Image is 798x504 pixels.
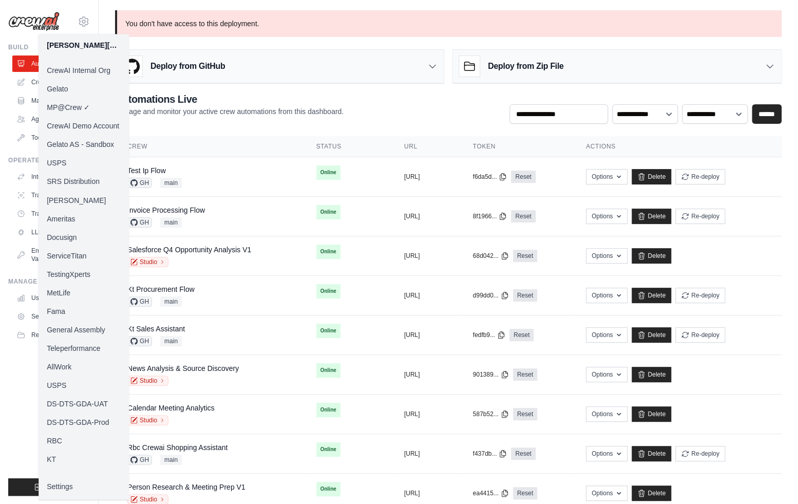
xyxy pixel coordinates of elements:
a: Test Ip Flow [127,166,166,175]
button: Re-deploy [675,209,725,224]
button: Logout [8,478,90,496]
a: Marketplace [12,92,90,109]
span: main [160,217,182,228]
button: Options [586,209,628,224]
a: Reset [513,368,537,381]
a: USPS [39,376,129,394]
a: Usage [12,290,90,306]
button: Options [586,367,628,382]
a: Delete [632,486,671,501]
a: Reset [509,329,534,341]
button: Options [586,327,628,343]
button: 587b52... [473,410,509,418]
a: Delete [632,327,671,343]
a: Docusign [39,228,129,246]
button: 901389... [473,370,509,379]
a: LLM Connections [12,224,90,240]
a: CrewAI Demo Account [39,117,129,135]
button: d99dd0... [473,291,509,300]
a: Calendar Meeting Analytics [127,404,215,412]
div: Manage [8,277,90,286]
a: USPS [39,154,129,172]
th: Token [461,136,574,157]
a: Reset [513,487,537,499]
a: SRS Distribution [39,172,129,191]
a: Rbc Crewai Shopping Assistant [127,443,227,452]
a: Teleperformance [39,339,129,357]
h3: Deploy from Zip File [488,60,563,72]
img: GitHub Logo [122,56,142,77]
img: Logo [8,12,60,31]
span: Online [316,363,340,378]
span: Online [316,482,340,496]
a: Integrations [12,169,90,185]
a: CrewAI Internal Org [39,61,129,80]
th: URL [392,136,461,157]
iframe: Chat Widget [747,455,798,504]
a: Environment Variables [12,242,90,267]
a: Invoice Processing Flow [127,206,205,214]
a: Person Research & Meeting Prep V1 [127,483,245,491]
span: Online [316,324,340,338]
button: Options [586,446,628,461]
a: Studio [127,376,168,386]
a: Studio [127,415,168,425]
span: Online [316,403,340,417]
a: Delete [632,248,671,264]
a: Automations [12,55,90,72]
a: AllWork [39,357,129,376]
th: Crew [115,136,304,157]
span: main [160,178,182,188]
span: Online [316,165,340,180]
h2: Automations Live [115,92,344,106]
a: Gelato [39,80,129,98]
button: Options [586,406,628,422]
button: Re-deploy [675,169,725,184]
span: Online [316,205,340,219]
button: f437db... [473,450,507,458]
a: KT [39,450,129,468]
span: GH [127,178,152,188]
a: Agents [12,111,90,127]
button: Re-deploy [675,288,725,303]
a: DS-DTS-GDA-UAT [39,394,129,413]
a: RBC [39,431,129,450]
a: Delete [632,209,671,224]
a: Delete [632,288,671,303]
p: You don't have access to this deployment. [115,10,782,37]
a: Delete [632,446,671,461]
a: Reset [513,408,537,420]
a: Crew Studio [12,74,90,90]
span: main [160,455,182,465]
span: main [160,336,182,346]
span: Online [316,245,340,259]
button: Options [586,486,628,501]
a: Reset [513,289,537,302]
button: 8f1966... [473,212,507,220]
div: [PERSON_NAME][EMAIL_ADDRESS][DOMAIN_NAME] [47,40,121,50]
a: Studio [127,257,168,267]
button: ea4415... [473,489,509,497]
h3: Deploy from GitHub [150,60,225,72]
a: Delete [632,367,671,382]
span: Resources [31,331,61,339]
span: GH [127,217,152,228]
span: GH [127,336,152,346]
a: News Analysis & Source Discovery [127,364,239,372]
button: Options [586,169,628,184]
a: Gelato AS - Sandbox [39,135,129,154]
a: Ameritas [39,209,129,228]
a: MetLife [39,283,129,302]
div: Build [8,43,90,51]
a: TestingXperts [39,265,129,283]
a: Delete [632,406,671,422]
span: Online [316,284,340,298]
button: Re-deploy [675,446,725,461]
button: Re-deploy [675,327,725,343]
p: Manage and monitor your active crew automations from this dashboard. [115,106,344,117]
a: Fama [39,302,129,320]
a: Kt Procurement Flow [127,285,195,293]
a: General Assembly [39,320,129,339]
span: GH [127,455,152,465]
